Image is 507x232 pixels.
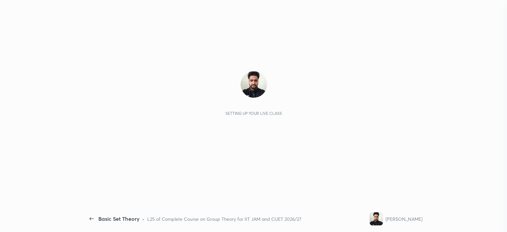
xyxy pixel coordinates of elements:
[147,215,301,222] div: L25 of Complete Course on Group Theory for IIT JAM and CUET 2026/27
[386,215,422,222] div: [PERSON_NAME]
[142,215,145,222] div: •
[225,111,282,116] div: Setting up your live class
[241,71,267,98] img: 53d07d7978e04325acf49187cf6a1afc.jpg
[98,215,140,223] div: Basic Set Theory
[370,212,383,225] img: 53d07d7978e04325acf49187cf6a1afc.jpg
